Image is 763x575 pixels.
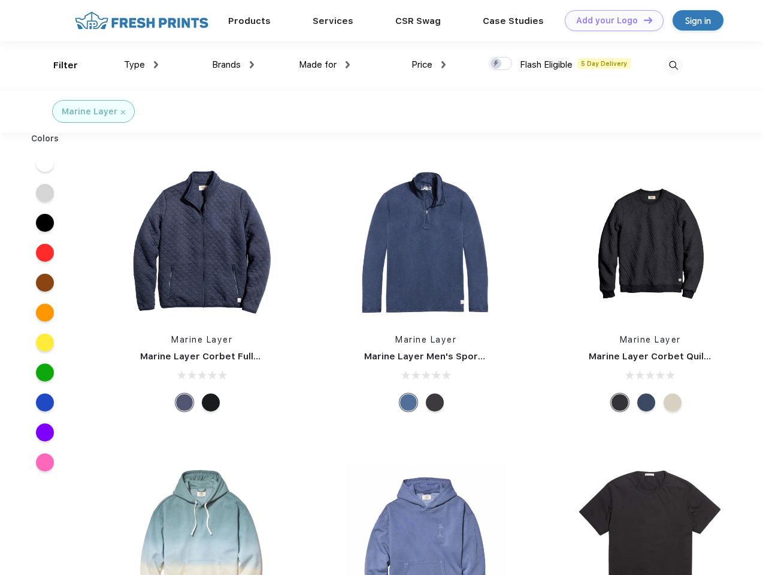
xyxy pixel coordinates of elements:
a: Marine Layer [395,335,456,344]
div: Charcoal [426,394,444,411]
img: filter_cancel.svg [121,110,125,114]
span: Brands [212,59,241,70]
div: Colors [22,132,68,145]
a: Services [313,16,353,26]
span: Made for [299,59,337,70]
a: Marine Layer [620,335,681,344]
div: Navy [175,394,193,411]
div: Marine Layer [62,105,117,118]
img: dropdown.png [154,61,158,68]
div: Add your Logo [576,16,638,26]
span: Type [124,59,145,70]
span: Price [411,59,432,70]
div: Charcoal [611,394,629,411]
div: Deep Denim [399,394,417,411]
div: Filter [53,59,78,72]
a: Sign in [673,10,723,31]
img: DT [644,17,652,23]
span: 5 Day Delivery [577,58,631,69]
img: func=resize&h=266 [346,162,505,322]
a: Marine Layer [171,335,232,344]
img: func=resize&h=266 [122,162,281,322]
a: Marine Layer Men's Sport Quarter Zip [364,351,538,362]
img: desktop_search.svg [664,56,683,75]
img: fo%20logo%202.webp [71,10,212,31]
img: dropdown.png [250,61,254,68]
div: Sign in [685,14,711,28]
div: Navy Heather [637,394,655,411]
a: Products [228,16,271,26]
a: Marine Layer Corbet Full-Zip Jacket [140,351,306,362]
img: dropdown.png [346,61,350,68]
img: dropdown.png [441,61,446,68]
div: Black [202,394,220,411]
a: CSR Swag [395,16,441,26]
span: Flash Eligible [520,59,573,70]
img: func=resize&h=266 [571,162,730,322]
div: Oat Heather [664,394,682,411]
